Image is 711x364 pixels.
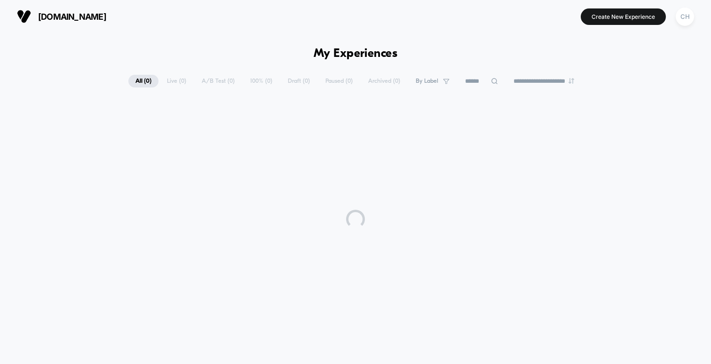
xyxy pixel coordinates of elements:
[128,75,158,87] span: All ( 0 )
[314,47,398,61] h1: My Experiences
[17,9,31,24] img: Visually logo
[581,8,666,25] button: Create New Experience
[569,78,574,84] img: end
[38,12,106,22] span: [DOMAIN_NAME]
[416,78,438,85] span: By Label
[14,9,109,24] button: [DOMAIN_NAME]
[673,7,697,26] button: CH
[676,8,694,26] div: CH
